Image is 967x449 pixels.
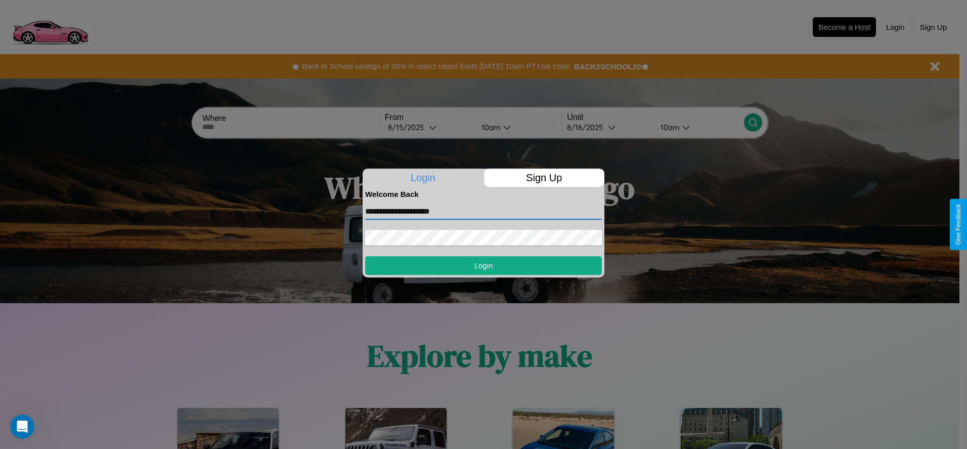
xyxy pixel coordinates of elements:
[10,415,34,439] iframe: Intercom live chat
[365,256,602,275] button: Login
[363,169,484,187] p: Login
[484,169,605,187] p: Sign Up
[365,190,602,198] h4: Welcome Back
[955,204,962,245] div: Give Feedback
